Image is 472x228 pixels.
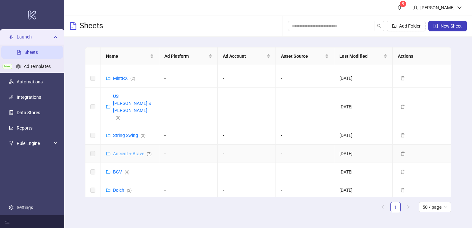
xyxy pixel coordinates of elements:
td: - [276,163,334,181]
td: [DATE] [334,181,393,199]
span: delete [400,170,405,174]
span: user [413,5,418,10]
span: delete [400,133,405,138]
span: folder [106,133,110,138]
a: Data Stores [17,110,40,115]
td: - [276,88,334,126]
span: ( 2 ) [130,76,135,81]
button: Add Folder [387,21,426,31]
td: [DATE] [334,126,393,145]
div: Page Size [419,202,451,212]
td: - [218,88,276,126]
button: New Sheet [428,21,467,31]
a: MintRX(2) [113,76,135,81]
span: delete [400,151,405,156]
span: folder [106,170,110,174]
td: - [218,145,276,163]
a: US [PERSON_NAME] & [PERSON_NAME](5) [113,94,151,120]
span: Ad Account [223,53,266,60]
span: file-text [69,22,77,30]
span: folder [106,151,110,156]
td: - [159,181,218,199]
th: Name [101,47,159,65]
td: - [159,145,218,163]
td: - [276,145,334,163]
sup: 9 [400,1,406,7]
span: plus-square [433,24,438,28]
a: BGV(4) [113,169,129,174]
button: right [403,202,414,212]
td: - [159,126,218,145]
td: [DATE] [334,145,393,163]
a: 1 [391,202,400,212]
td: - [276,69,334,88]
div: [PERSON_NAME] [418,4,457,11]
td: - [218,181,276,199]
li: Next Page [403,202,414,212]
span: ( 4 ) [125,170,129,174]
a: Ancient + Brave(7) [113,151,152,156]
th: Asset Source [276,47,334,65]
span: left [381,205,385,209]
a: Integrations [17,95,41,100]
li: Previous Page [378,202,388,212]
span: Rule Engine [17,137,52,150]
td: [DATE] [334,163,393,181]
th: Ad Account [218,47,276,65]
td: - [218,126,276,145]
span: New Sheet [441,23,462,29]
td: - [218,163,276,181]
span: rocket [9,35,13,39]
span: Ad Platform [164,53,207,60]
span: down [457,5,462,10]
td: [DATE] [334,69,393,88]
span: delete [400,76,405,80]
td: - [159,163,218,181]
a: Sheets [24,50,38,55]
h3: Sheets [80,21,103,31]
span: 50 / page [423,202,447,212]
span: 9 [402,2,404,6]
span: search [377,24,381,28]
span: menu-fold [5,219,10,224]
button: left [378,202,388,212]
span: Last Modified [339,53,382,60]
th: Last Modified [334,47,393,65]
span: folder [106,188,110,192]
span: delete [400,105,405,109]
td: - [159,69,218,88]
span: right [406,205,410,209]
span: fork [9,141,13,146]
a: String Swing(3) [113,133,145,138]
span: ( 2 ) [127,188,132,193]
span: folder-add [392,24,397,28]
td: [DATE] [334,88,393,126]
td: - [159,88,218,126]
span: ( 7 ) [147,152,152,156]
td: - [276,126,334,145]
th: Actions [393,47,451,65]
span: delete [400,188,405,192]
span: Asset Source [281,53,324,60]
span: Launch [17,30,52,43]
span: folder [106,105,110,109]
li: 1 [390,202,401,212]
span: folder [106,76,110,80]
span: ( 3 ) [141,133,145,138]
span: ( 5 ) [116,115,120,120]
td: - [276,181,334,199]
a: Automations [17,79,43,84]
span: Add Folder [399,23,421,29]
span: Name [106,53,149,60]
td: - [218,69,276,88]
span: bell [397,5,402,10]
a: Reports [17,125,32,131]
th: Ad Platform [159,47,218,65]
a: Ad Templates [24,64,51,69]
a: Doich(2) [113,188,132,193]
a: Settings [17,205,33,210]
